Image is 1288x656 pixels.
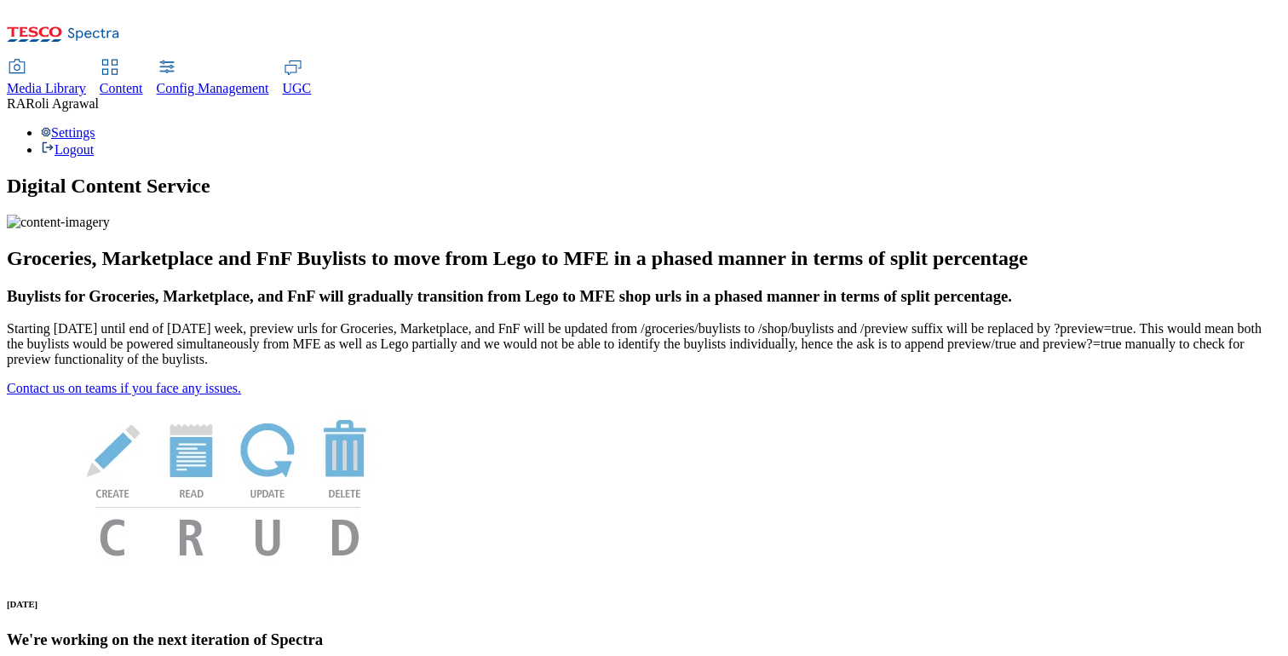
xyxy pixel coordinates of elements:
[7,81,86,95] span: Media Library
[7,215,110,230] img: content-imagery
[283,60,312,96] a: UGC
[7,287,1281,306] h3: Buylists for Groceries, Marketplace, and FnF will gradually transition from Lego to MFE shop urls...
[283,81,312,95] span: UGC
[41,125,95,140] a: Settings
[7,396,450,574] img: News Image
[41,142,94,157] a: Logout
[7,60,86,96] a: Media Library
[26,96,99,111] span: Roli Agrawal
[7,630,1281,649] h3: We're working on the next iteration of Spectra
[7,247,1281,270] h2: Groceries, Marketplace and FnF Buylists to move from Lego to MFE in a phased manner in terms of s...
[157,81,269,95] span: Config Management
[157,60,269,96] a: Config Management
[7,175,1281,198] h1: Digital Content Service
[7,96,26,111] span: RA
[100,60,143,96] a: Content
[7,599,1281,609] h6: [DATE]
[100,81,143,95] span: Content
[7,321,1281,367] p: Starting [DATE] until end of [DATE] week, preview urls for Groceries, Marketplace, and FnF will b...
[7,381,241,395] a: Contact us on teams if you face any issues.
